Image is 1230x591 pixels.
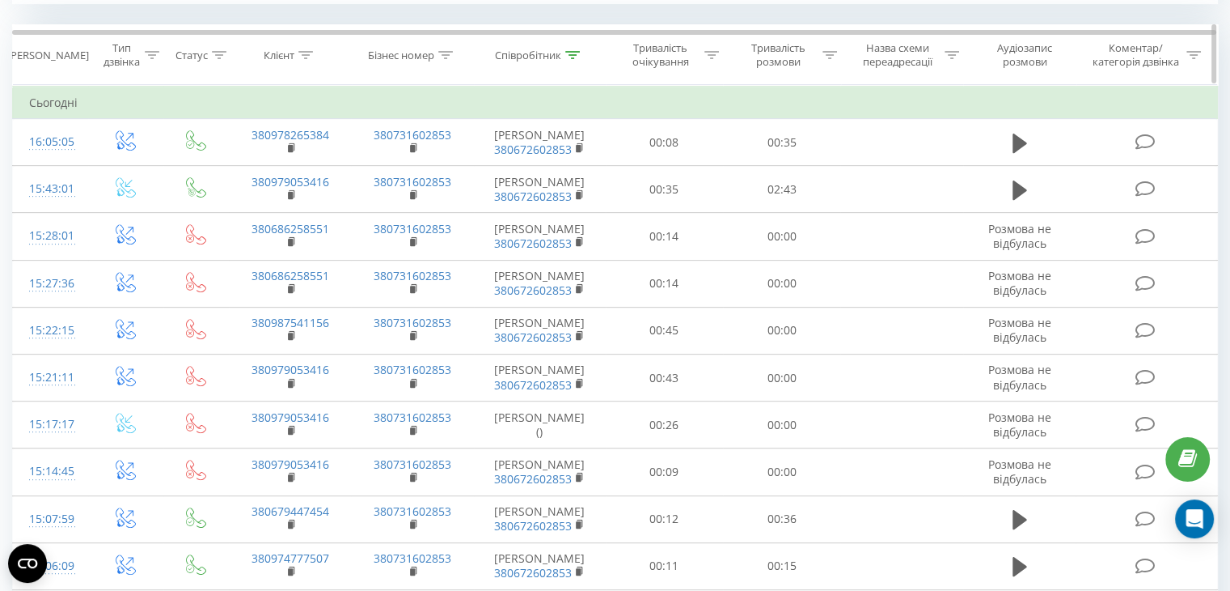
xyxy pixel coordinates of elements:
a: 380731602853 [374,221,451,236]
a: 380731602853 [374,174,451,189]
td: 00:00 [723,213,840,260]
td: [PERSON_NAME] [474,355,606,402]
a: 380672602853 [494,189,572,204]
td: [PERSON_NAME] [474,260,606,307]
span: Розмова не відбулась [988,362,1051,392]
td: 00:36 [723,495,840,542]
div: Назва схеми переадресації [856,41,940,69]
span: Розмова не відбулась [988,315,1051,345]
td: 00:11 [606,542,723,589]
div: 15:28:01 [29,220,72,252]
td: 00:00 [723,402,840,449]
a: 380979053416 [251,457,329,472]
div: 15:06:09 [29,551,72,582]
div: Статус [175,49,208,62]
td: 00:00 [723,307,840,354]
td: 02:43 [723,166,840,213]
td: 00:08 [606,119,723,166]
td: 00:00 [723,355,840,402]
td: 00:26 [606,402,723,449]
div: Бізнес номер [368,49,434,62]
a: 380731602853 [374,362,451,377]
button: Open CMP widget [8,544,47,583]
a: 380731602853 [374,457,451,472]
td: 00:14 [606,213,723,260]
td: 00:12 [606,495,723,542]
td: [PERSON_NAME] [474,449,606,495]
a: 380672602853 [494,330,572,345]
span: Розмова не відбулась [988,410,1051,440]
div: 15:22:15 [29,315,72,347]
td: Сьогодні [13,87,1218,119]
a: 380731602853 [374,268,451,283]
span: Розмова не відбулась [988,268,1051,298]
a: 380979053416 [251,410,329,425]
a: 380979053416 [251,174,329,189]
a: 380672602853 [494,565,572,580]
a: 380672602853 [494,142,572,157]
td: 00:09 [606,449,723,495]
a: 380731602853 [374,127,451,142]
td: 00:35 [723,119,840,166]
td: 00:35 [606,166,723,213]
a: 380672602853 [494,471,572,487]
div: 15:07:59 [29,504,72,535]
td: 00:45 [606,307,723,354]
td: 00:15 [723,542,840,589]
div: 15:14:45 [29,456,72,487]
td: 00:14 [606,260,723,307]
div: Аудіозапис розмови [978,41,1072,69]
td: [PERSON_NAME] () [474,402,606,449]
td: 00:43 [606,355,723,402]
div: 15:21:11 [29,362,72,393]
a: 380731602853 [374,551,451,566]
a: 380686258551 [251,221,329,236]
span: Розмова не відбулась [988,457,1051,487]
div: 15:17:17 [29,409,72,440]
div: 16:05:05 [29,126,72,158]
a: 380679447454 [251,504,329,519]
div: 15:43:01 [29,173,72,205]
div: Співробітник [495,49,561,62]
a: 380672602853 [494,283,572,298]
a: 380731602853 [374,410,451,425]
a: 380672602853 [494,236,572,251]
a: 380979053416 [251,362,329,377]
a: 380672602853 [494,377,572,393]
div: Тривалість розмови [738,41,818,69]
a: 380978265384 [251,127,329,142]
a: 380731602853 [374,504,451,519]
div: [PERSON_NAME] [7,49,89,62]
div: Тип дзвінка [102,41,140,69]
div: 15:27:36 [29,268,72,300]
div: Коментар/категорія дзвінка [1088,41,1182,69]
span: Розмова не відбулась [988,221,1051,251]
a: 380731602853 [374,315,451,330]
td: [PERSON_NAME] [474,542,606,589]
td: [PERSON_NAME] [474,166,606,213]
td: [PERSON_NAME] [474,213,606,260]
div: Клієнт [264,49,294,62]
div: Тривалість очікування [620,41,701,69]
a: 380974777507 [251,551,329,566]
td: [PERSON_NAME] [474,495,606,542]
td: 00:00 [723,449,840,495]
td: 00:00 [723,260,840,307]
td: [PERSON_NAME] [474,307,606,354]
a: 380987541156 [251,315,329,330]
a: 380672602853 [494,518,572,534]
a: 380686258551 [251,268,329,283]
td: [PERSON_NAME] [474,119,606,166]
div: Open Intercom Messenger [1175,500,1214,538]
